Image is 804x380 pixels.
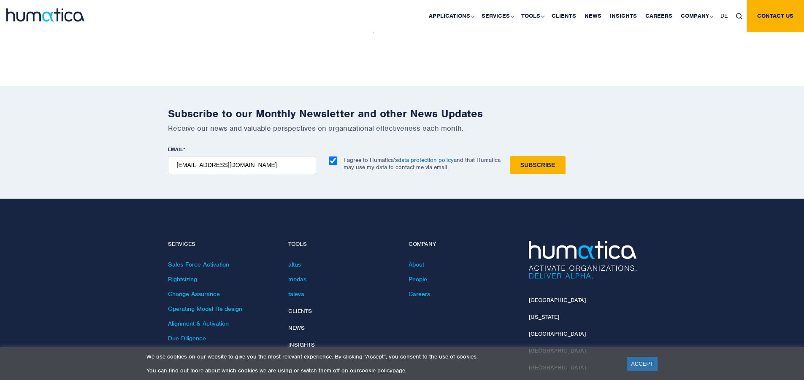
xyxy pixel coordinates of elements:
[529,296,586,304] a: [GEOGRAPHIC_DATA]
[6,8,84,22] img: logo
[529,241,636,279] img: Humatica
[329,156,337,165] input: I agree to Humatica’sdata protection policyand that Humatica may use my data to contact me via em...
[168,124,636,133] p: Receive our news and valuable perspectives on organizational effectiveness each month.
[288,324,305,331] a: News
[288,290,304,298] a: taleva
[168,334,206,342] a: Due Diligence
[409,290,430,298] a: Careers
[168,146,183,153] span: EMAIL
[168,290,220,298] a: Change Assurance
[288,275,306,283] a: modas
[288,341,315,348] a: Insights
[168,156,316,174] input: name@company.com
[146,353,616,360] p: We use cookies on our website to give you the most relevant experience. By clicking “Accept”, you...
[529,330,586,337] a: [GEOGRAPHIC_DATA]
[736,13,742,19] img: search_icon
[168,261,229,268] a: Sales Force Activation
[720,12,728,19] span: DE
[168,107,636,120] h2: Subscribe to our Monthly Newsletter and other News Updates
[288,307,312,315] a: Clients
[398,156,454,164] a: data protection policy
[529,313,559,321] a: [US_STATE]
[288,261,301,268] a: altus
[409,275,427,283] a: People
[409,241,516,248] h4: Company
[344,156,501,171] p: I agree to Humatica’s and that Humatica may use my data to contact me via email.
[409,261,424,268] a: About
[168,305,242,313] a: Operating Model Re-design
[168,241,276,248] h4: Services
[168,320,229,327] a: Alignment & Activation
[510,156,566,174] input: Subscribe
[168,275,197,283] a: Rightsizing
[627,357,658,371] a: ACCEPT
[146,367,616,374] p: You can find out more about which cookies we are using or switch them off on our page.
[359,367,393,374] a: cookie policy
[288,241,396,248] h4: Tools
